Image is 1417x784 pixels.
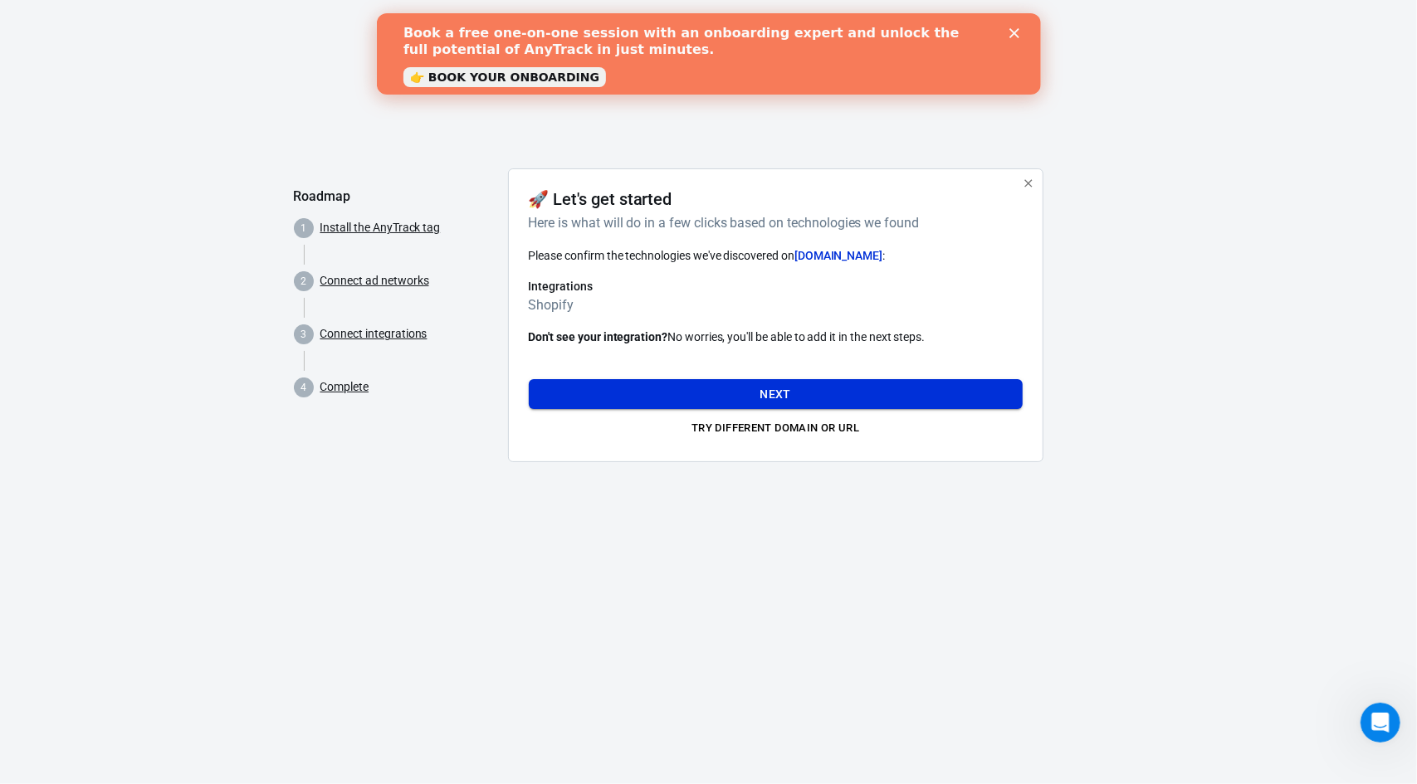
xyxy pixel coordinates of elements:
[377,13,1041,95] iframe: Intercom live chat banner
[301,275,306,287] text: 2
[529,189,672,209] h4: 🚀 Let's get started
[529,379,1023,410] button: Next
[529,416,1023,441] button: Try different domain or url
[320,325,428,343] a: Connect integrations
[1361,703,1400,743] iframe: Intercom live chat
[301,222,306,234] text: 1
[529,295,1023,315] h6: Shopify
[529,212,1016,233] h6: Here is what will do in a few clicks based on technologies we found
[301,329,306,340] text: 3
[529,329,1023,346] p: No worries, you'll be able to add it in the next steps.
[529,330,668,343] strong: Don't see your integration?
[294,60,1124,89] div: AnyTrack
[529,278,1023,295] h6: Integrations
[301,382,306,393] text: 4
[320,272,429,290] a: Connect ad networks
[633,15,649,25] div: Close
[529,249,886,262] span: Please confirm the technologies we've discovered on :
[320,378,369,396] a: Complete
[294,188,495,205] h5: Roadmap
[320,219,441,236] a: Install the AnyTrack tag
[794,249,882,262] span: [DOMAIN_NAME]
